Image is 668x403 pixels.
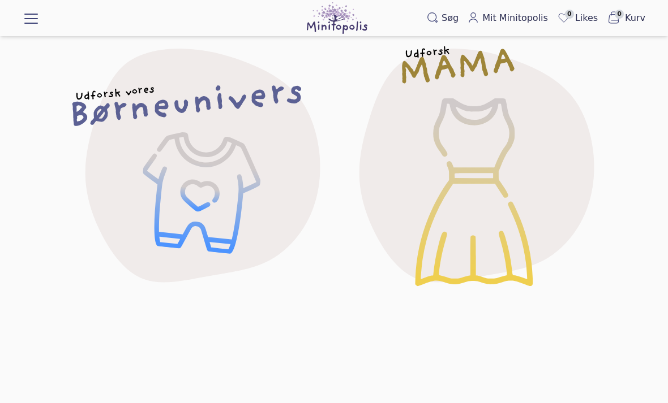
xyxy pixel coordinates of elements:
[442,11,459,25] span: Søg
[307,2,367,34] img: Minitopolis logo
[553,8,602,28] a: 0Likes
[482,11,548,25] span: Mit Minitopolis
[422,9,463,27] button: Søg
[463,9,553,27] a: Mit Minitopolis
[397,52,516,87] h2: MAMA
[615,10,624,19] span: 0
[575,11,598,25] span: Likes
[625,11,645,25] span: Kurv
[67,82,305,129] h2: Børneunivers
[315,8,627,319] a: UdforskMAMA
[41,8,353,319] a: Udforsk voresBørneunivers
[602,8,650,28] button: 0Kurv
[565,10,574,19] span: 0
